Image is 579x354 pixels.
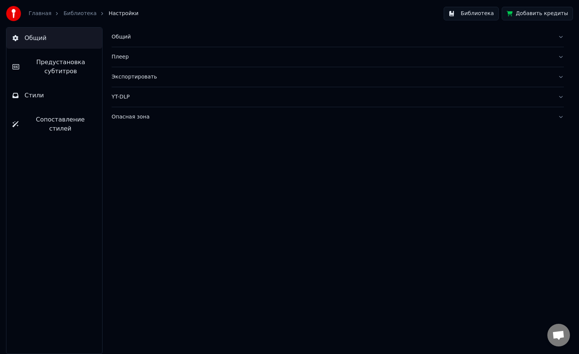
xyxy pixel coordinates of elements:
button: YT-DLP [112,87,564,107]
span: Стили [25,91,44,100]
button: Предустановка субтитров [6,52,102,82]
button: Библиотека [444,7,499,20]
div: YT-DLP [112,93,552,101]
span: Сопоставление стилей [25,115,96,133]
div: Экспортировать [112,73,552,81]
button: Общий [112,27,564,47]
nav: breadcrumb [29,10,138,17]
a: Главная [29,10,51,17]
a: Открытый чат [547,324,570,346]
span: Настройки [109,10,138,17]
button: Сопоставление стилей [6,109,102,139]
a: Библиотека [63,10,96,17]
button: Стили [6,85,102,106]
button: Плеер [112,47,564,67]
img: youka [6,6,21,21]
button: Добавить кредиты [502,7,573,20]
span: Предустановка субтитров [25,58,96,76]
button: Опасная зона [112,107,564,127]
div: Плеер [112,53,552,61]
div: Общий [112,33,552,41]
span: Общий [25,34,46,43]
div: Опасная зона [112,113,552,121]
button: Экспортировать [112,67,564,87]
button: Общий [6,28,102,49]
